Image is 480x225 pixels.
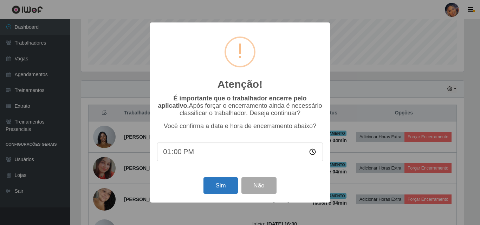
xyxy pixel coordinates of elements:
[157,123,323,130] p: Você confirma a data e hora de encerramento abaixo?
[203,177,238,194] button: Sim
[218,78,262,91] h2: Atenção!
[157,95,323,117] p: Após forçar o encerramento ainda é necessário classificar o trabalhador. Deseja continuar?
[241,177,276,194] button: Não
[158,95,306,109] b: É importante que o trabalhador encerre pelo aplicativo.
